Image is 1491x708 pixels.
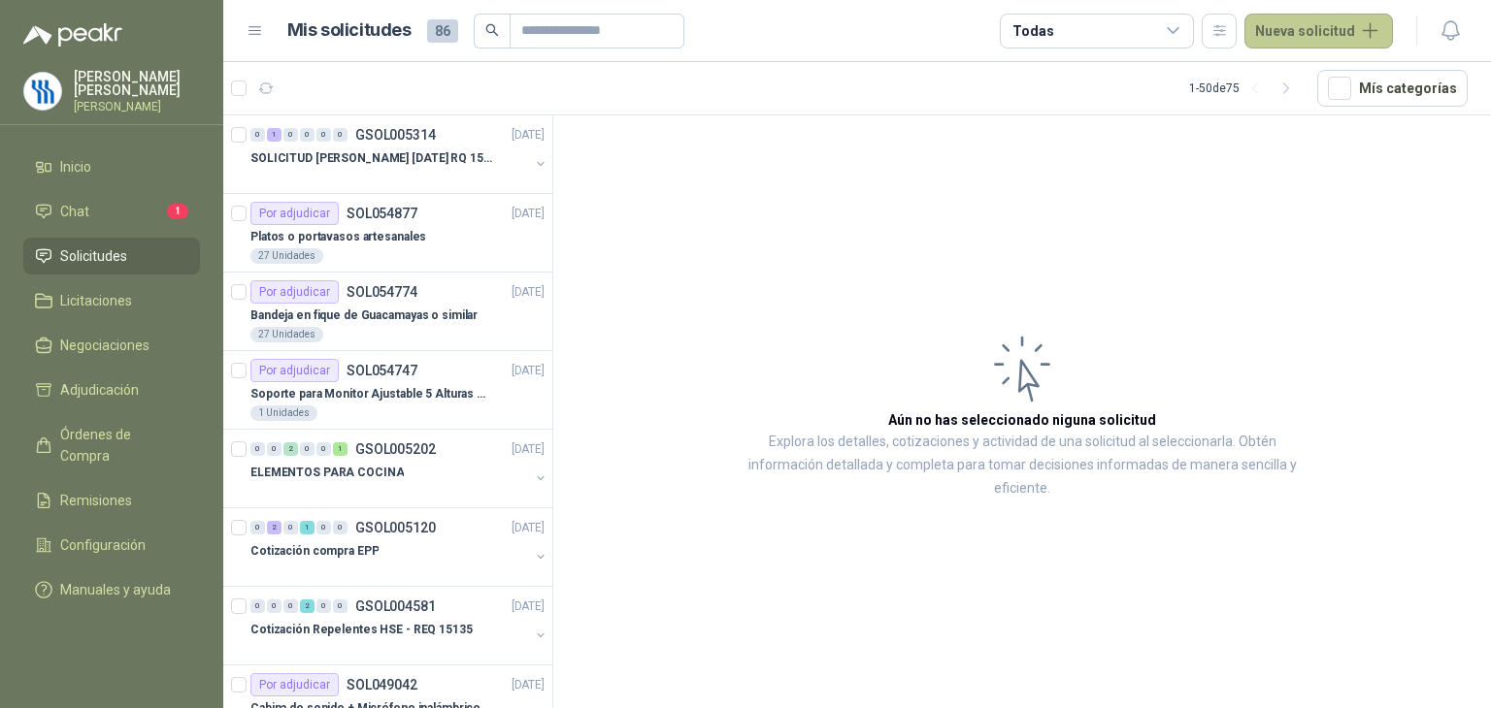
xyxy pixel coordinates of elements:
[347,285,417,299] p: SOL054774
[250,228,426,246] p: Platos o portavasos artesanales
[60,424,182,467] span: Órdenes de Compra
[250,673,339,696] div: Por adjudicar
[267,599,282,613] div: 0
[60,579,171,600] span: Manuales y ayuda
[23,193,200,230] a: Chat1
[1189,73,1302,104] div: 1 - 50 de 75
[512,362,545,380] p: [DATE]
[512,126,545,145] p: [DATE]
[250,621,473,639] p: Cotización Repelentes HSE - REQ 15135
[316,128,331,142] div: 0
[250,327,323,342] div: 27 Unidades
[250,595,548,657] a: 0 0 0 2 0 0 GSOL004581[DATE] Cotización Repelentes HSE - REQ 15135
[74,70,200,97] p: [PERSON_NAME] [PERSON_NAME]
[250,306,478,325] p: Bandeja en fique de Guacamayas o similar
[427,19,458,43] span: 86
[512,205,545,223] p: [DATE]
[23,571,200,608] a: Manuales y ayuda
[512,597,545,616] p: [DATE]
[888,409,1156,431] h3: Aún no has seleccionado niguna solicitud
[250,280,339,304] div: Por adjudicar
[512,440,545,459] p: [DATE]
[300,128,315,142] div: 0
[23,416,200,474] a: Órdenes de Compra
[60,335,149,356] span: Negociaciones
[60,290,132,311] span: Licitaciones
[316,599,331,613] div: 0
[333,599,348,613] div: 0
[283,128,298,142] div: 0
[60,534,146,556] span: Configuración
[23,327,200,364] a: Negociaciones
[316,442,331,456] div: 0
[283,442,298,456] div: 2
[747,431,1297,500] p: Explora los detalles, cotizaciones y actividad de una solicitud al seleccionarla. Obtén informaci...
[283,599,298,613] div: 0
[250,516,548,578] a: 0 2 0 1 0 0 GSOL005120[DATE] Cotización compra EPP
[250,359,339,382] div: Por adjudicar
[512,676,545,694] p: [DATE]
[267,128,282,142] div: 1
[250,464,404,482] p: ELEMENTOS PARA COCINA
[355,442,436,456] p: GSOL005202
[23,238,200,274] a: Solicitudes
[74,101,200,113] p: [PERSON_NAME]
[60,245,127,267] span: Solicitudes
[60,379,139,401] span: Adjudicación
[223,351,552,430] a: Por adjudicarSOL054747[DATE] Soporte para Monitor Ajustable 5 Alturas Mini1 Unidades
[60,490,132,511] span: Remisiones
[60,201,89,222] span: Chat
[250,128,265,142] div: 0
[287,16,412,45] h1: Mis solicitudes
[250,437,548,499] a: 0 0 2 0 0 1 GSOL005202[DATE] ELEMENTOS PARA COCINA
[250,542,379,561] p: Cotización compra EPP
[512,519,545,537] p: [DATE]
[283,521,298,534] div: 0
[23,282,200,319] a: Licitaciones
[300,442,315,456] div: 0
[24,73,61,110] img: Company Logo
[333,128,348,142] div: 0
[23,148,200,185] a: Inicio
[223,194,552,273] a: Por adjudicarSOL054877[DATE] Platos o portavasos artesanales27 Unidades
[250,202,339,225] div: Por adjudicar
[250,248,323,264] div: 27 Unidades
[23,23,122,47] img: Logo peakr
[512,283,545,302] p: [DATE]
[1317,70,1468,107] button: Mís categorías
[250,385,492,403] p: Soporte para Monitor Ajustable 5 Alturas Mini
[333,442,348,456] div: 1
[316,521,331,534] div: 0
[167,204,188,219] span: 1
[333,521,348,534] div: 0
[250,123,548,185] a: 0 1 0 0 0 0 GSOL005314[DATE] SOLICITUD [PERSON_NAME] [DATE] RQ 15250
[250,521,265,534] div: 0
[23,527,200,563] a: Configuración
[250,149,492,168] p: SOLICITUD [PERSON_NAME] [DATE] RQ 15250
[485,23,499,37] span: search
[23,482,200,519] a: Remisiones
[347,678,417,692] p: SOL049042
[223,273,552,351] a: Por adjudicarSOL054774[DATE] Bandeja en fique de Guacamayas o similar27 Unidades
[347,364,417,377] p: SOL054747
[1244,14,1393,48] button: Nueva solicitud
[267,521,282,534] div: 2
[250,405,317,421] div: 1 Unidades
[267,442,282,456] div: 0
[355,128,436,142] p: GSOL005314
[250,442,265,456] div: 0
[347,207,417,220] p: SOL054877
[355,599,436,613] p: GSOL004581
[300,599,315,613] div: 2
[355,521,436,534] p: GSOL005120
[23,371,200,408] a: Adjudicación
[300,521,315,534] div: 1
[1012,20,1053,42] div: Todas
[60,156,91,177] span: Inicio
[250,599,265,613] div: 0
